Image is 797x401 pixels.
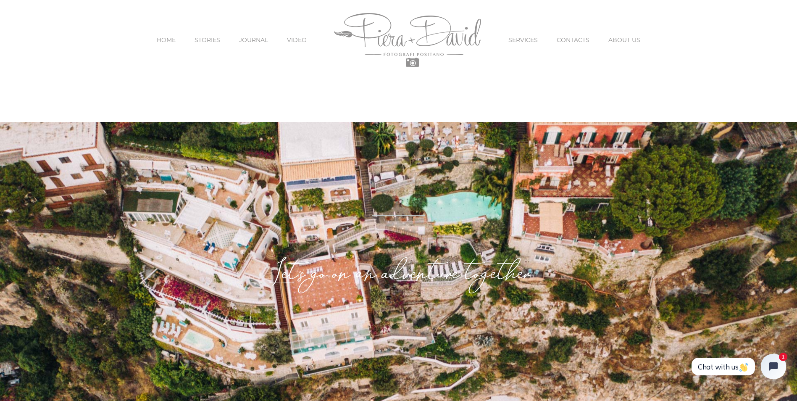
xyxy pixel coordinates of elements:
span: VIDEO [287,37,307,43]
img: Piera Plus David Photography Positano Logo [334,13,481,67]
span: SERVICES [508,37,538,43]
iframe: Tidio Chat [679,342,797,401]
span: JOURNAL [239,37,268,43]
a: JOURNAL [239,22,268,58]
em: Let's go on an adventure together [268,263,528,290]
span: HOME [157,37,176,43]
span: CONTACTS [557,37,589,43]
span: STORIES [195,37,220,43]
a: STORIES [195,22,220,58]
a: HOME [157,22,176,58]
a: SERVICES [508,22,538,58]
span: ABOUT US [608,37,640,43]
a: VIDEO [287,22,307,58]
a: CONTACTS [557,22,589,58]
a: ABOUT US [608,22,640,58]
